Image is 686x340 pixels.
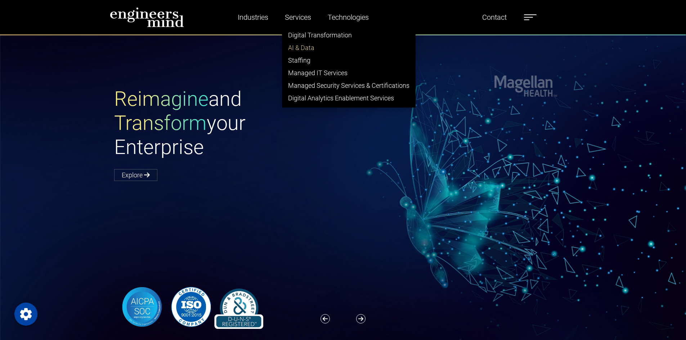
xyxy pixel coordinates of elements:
img: logo [110,7,184,27]
a: Staffing [282,54,415,67]
a: Explore [114,169,157,181]
a: AI & Data [282,41,415,54]
a: Digital Transformation [282,29,415,41]
a: Services [282,9,314,26]
a: Industries [235,9,271,26]
a: Technologies [325,9,372,26]
a: Managed Security Services & Certifications [282,79,415,92]
a: Managed IT Services [282,67,415,79]
span: Reimagine [114,87,209,111]
ul: Industries [282,26,416,108]
a: Contact [479,9,510,26]
a: Digital Analytics Enablement Services [282,92,415,104]
span: Transform [114,111,207,135]
h1: and your Enterprise [114,87,343,160]
img: banner-logo [114,285,267,329]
